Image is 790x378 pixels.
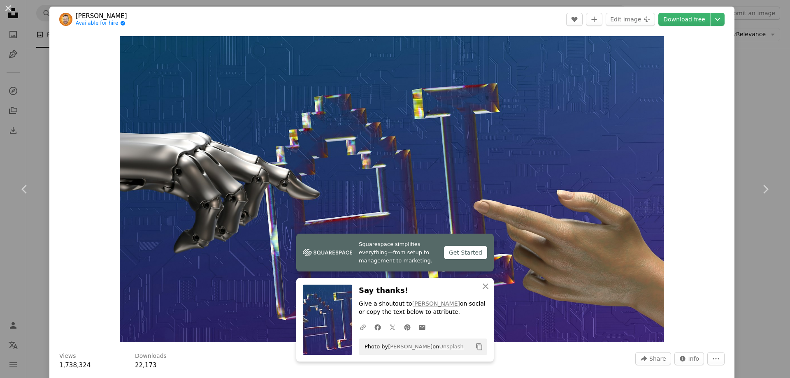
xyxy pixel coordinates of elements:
[711,13,725,26] button: Choose download size
[76,12,127,20] a: [PERSON_NAME]
[400,319,415,335] a: Share on Pinterest
[59,352,76,360] h3: Views
[385,319,400,335] a: Share on Twitter
[674,352,704,365] button: Stats about this image
[303,246,352,259] img: file-1747939142011-51e5cc87e3c9
[135,362,157,369] span: 22,173
[741,150,790,229] a: Next
[688,352,699,365] span: Info
[606,13,655,26] button: Edit image
[439,343,463,350] a: Unsplash
[707,352,725,365] button: More Actions
[120,36,664,342] img: two hands touching each other in front of a blue background
[472,340,486,354] button: Copy to clipboard
[359,285,487,297] h3: Say thanks!
[135,352,167,360] h3: Downloads
[360,340,464,353] span: Photo by on
[359,240,437,265] span: Squarespace simplifies everything—from setup to management to marketing.
[59,362,91,369] span: 1,738,324
[444,246,487,259] div: Get Started
[415,319,430,335] a: Share over email
[586,13,602,26] button: Add to Collection
[59,13,72,26] img: Go to Igor Omilaev's profile
[649,352,666,365] span: Share
[566,13,583,26] button: Like
[388,343,432,350] a: [PERSON_NAME]
[635,352,671,365] button: Share this image
[76,20,127,27] a: Available for hire
[412,300,460,307] a: [PERSON_NAME]
[120,36,664,342] button: Zoom in on this image
[658,13,710,26] a: Download free
[296,234,494,271] a: Squarespace simplifies everything—from setup to management to marketing.Get Started
[370,319,385,335] a: Share on Facebook
[359,300,487,316] p: Give a shoutout to on social or copy the text below to attribute.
